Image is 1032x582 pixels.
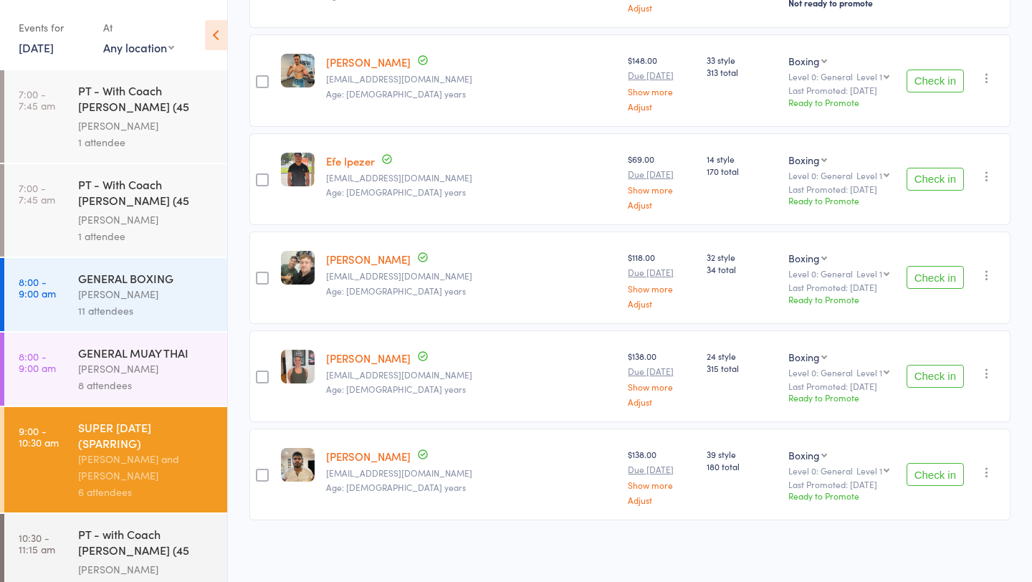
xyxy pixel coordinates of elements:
[628,153,694,209] div: $69.00
[19,88,55,111] time: 7:00 - 7:45 am
[628,251,694,307] div: $118.00
[19,39,54,55] a: [DATE]
[628,284,694,293] a: Show more
[907,463,964,486] button: Check in
[4,333,227,406] a: 8:00 -9:00 amGENERAL MUAY THAI[PERSON_NAME]8 attendees
[788,448,820,462] div: Boxing
[78,451,215,484] div: [PERSON_NAME] and [PERSON_NAME]
[628,350,694,406] div: $138.00
[326,383,466,395] span: Age: [DEMOGRAPHIC_DATA] years
[628,200,694,209] a: Adjust
[78,270,215,286] div: GENERAL BOXING
[788,381,892,391] small: Last Promoted: [DATE]
[788,293,892,305] div: Ready to Promote
[788,251,820,265] div: Boxing
[78,211,215,228] div: [PERSON_NAME]
[788,171,892,180] div: Level 0: General
[281,153,315,186] img: image1719028136.png
[788,153,820,167] div: Boxing
[707,460,778,472] span: 180 total
[19,182,55,205] time: 7:00 - 7:45 am
[78,286,215,302] div: [PERSON_NAME]
[707,263,778,275] span: 34 total
[78,345,215,361] div: GENERAL MUAY THAI
[628,495,694,505] a: Adjust
[788,350,820,364] div: Boxing
[856,171,882,180] div: Level 1
[628,87,694,96] a: Show more
[326,87,466,100] span: Age: [DEMOGRAPHIC_DATA] years
[707,251,778,263] span: 32 style
[788,54,820,68] div: Boxing
[788,184,892,194] small: Last Promoted: [DATE]
[78,118,215,134] div: [PERSON_NAME]
[326,271,617,281] small: miglioratielia@gmail.com
[628,448,694,505] div: $138.00
[326,285,466,297] span: Age: [DEMOGRAPHIC_DATA] years
[856,466,882,475] div: Level 1
[788,194,892,206] div: Ready to Promote
[707,362,778,374] span: 315 total
[78,561,215,578] div: [PERSON_NAME]
[628,397,694,406] a: Adjust
[788,480,892,490] small: Last Promoted: [DATE]
[788,490,892,502] div: Ready to Promote
[707,54,778,66] span: 33 style
[707,350,778,362] span: 24 style
[103,16,174,39] div: At
[326,370,617,380] small: oldratirebecca@gmail.com
[326,54,411,70] a: [PERSON_NAME]
[326,481,466,493] span: Age: [DEMOGRAPHIC_DATA] years
[707,448,778,460] span: 39 style
[628,382,694,391] a: Show more
[326,468,617,478] small: jagaan04@gmail.com
[907,365,964,388] button: Check in
[628,102,694,111] a: Adjust
[628,70,694,80] small: Due [DATE]
[856,72,882,81] div: Level 1
[78,134,215,151] div: 1 attendee
[281,251,315,285] img: image1748654537.png
[326,74,617,84] small: jessejgabrielson@gmail.com
[856,269,882,278] div: Level 1
[19,532,55,555] time: 10:30 - 11:15 am
[78,302,215,319] div: 11 attendees
[78,361,215,377] div: [PERSON_NAME]
[4,164,227,257] a: 7:00 -7:45 amPT - With Coach [PERSON_NAME] (45 minutes)[PERSON_NAME]1 attendee
[78,377,215,393] div: 8 attendees
[788,85,892,95] small: Last Promoted: [DATE]
[788,269,892,278] div: Level 0: General
[907,168,964,191] button: Check in
[4,407,227,512] a: 9:00 -10:30 amSUPER [DATE] (SPARRING)[PERSON_NAME] and [PERSON_NAME]6 attendees
[628,185,694,194] a: Show more
[78,484,215,500] div: 6 attendees
[788,368,892,377] div: Level 0: General
[78,176,215,211] div: PT - With Coach [PERSON_NAME] (45 minutes)
[628,480,694,490] a: Show more
[628,3,694,12] a: Adjust
[103,39,174,55] div: Any location
[628,267,694,277] small: Due [DATE]
[78,419,215,451] div: SUPER [DATE] (SPARRING)
[788,282,892,292] small: Last Promoted: [DATE]
[326,350,411,366] a: [PERSON_NAME]
[788,391,892,404] div: Ready to Promote
[281,448,315,482] img: image1711018105.png
[19,16,89,39] div: Events for
[707,153,778,165] span: 14 style
[628,366,694,376] small: Due [DATE]
[4,70,227,163] a: 7:00 -7:45 amPT - With Coach [PERSON_NAME] (45 minutes)[PERSON_NAME]1 attendee
[907,70,964,92] button: Check in
[281,54,315,87] img: image1747302359.png
[326,252,411,267] a: [PERSON_NAME]
[326,449,411,464] a: [PERSON_NAME]
[19,350,56,373] time: 8:00 - 9:00 am
[788,96,892,108] div: Ready to Promote
[326,173,617,183] small: Efeipezer07@outlook.com
[907,266,964,289] button: Check in
[78,228,215,244] div: 1 attendee
[78,82,215,118] div: PT - With Coach [PERSON_NAME] (45 minutes)
[78,526,215,561] div: PT - with Coach [PERSON_NAME] (45 minutes)
[628,169,694,179] small: Due [DATE]
[628,464,694,474] small: Due [DATE]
